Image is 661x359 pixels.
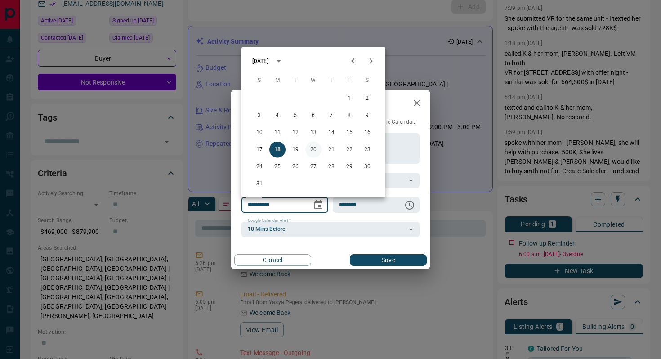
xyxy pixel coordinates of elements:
[359,72,375,90] span: Saturday
[305,142,322,158] button: 20
[251,142,268,158] button: 17
[305,72,322,90] span: Wednesday
[359,159,375,175] button: 30
[287,125,304,141] button: 12
[248,218,291,224] label: Google Calendar Alert
[271,54,286,69] button: calendar view is open, switch to year view
[287,72,304,90] span: Tuesday
[323,142,339,158] button: 21
[341,72,357,90] span: Friday
[359,125,375,141] button: 16
[287,159,304,175] button: 26
[234,254,311,266] button: Cancel
[241,222,420,237] div: 10 Mins Before
[323,108,339,124] button: 7
[251,176,268,192] button: 31
[341,142,357,158] button: 22
[251,72,268,90] span: Sunday
[359,90,375,107] button: 2
[350,254,427,266] button: Save
[305,125,322,141] button: 13
[323,72,339,90] span: Thursday
[269,142,286,158] button: 18
[305,108,322,124] button: 6
[269,72,286,90] span: Monday
[269,159,286,175] button: 25
[287,142,304,158] button: 19
[252,57,268,65] div: [DATE]
[287,108,304,124] button: 5
[305,159,322,175] button: 27
[309,196,327,214] button: Choose date, selected date is Aug 18, 2025
[269,108,286,124] button: 4
[251,108,268,124] button: 3
[344,52,362,70] button: Previous month
[359,142,375,158] button: 23
[362,52,380,70] button: Next month
[323,159,339,175] button: 28
[251,125,268,141] button: 10
[341,90,357,107] button: 1
[401,196,419,214] button: Choose time, selected time is 6:00 AM
[341,125,357,141] button: 15
[359,108,375,124] button: 9
[341,108,357,124] button: 8
[231,90,289,118] h2: Edit Task
[251,159,268,175] button: 24
[323,125,339,141] button: 14
[269,125,286,141] button: 11
[341,159,357,175] button: 29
